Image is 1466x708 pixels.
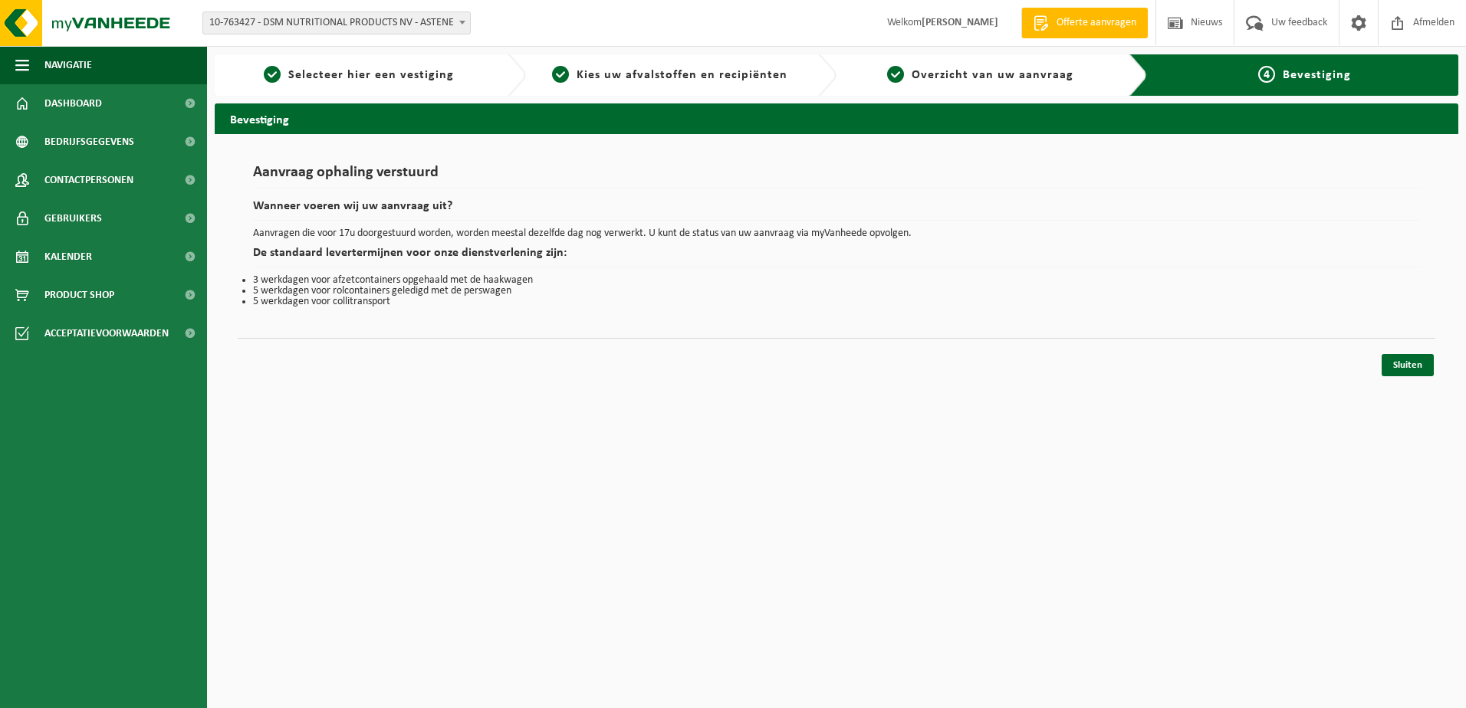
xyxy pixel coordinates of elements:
[264,66,281,83] span: 1
[844,66,1117,84] a: 3Overzicht van uw aanvraag
[912,69,1073,81] span: Overzicht van uw aanvraag
[253,200,1420,221] h2: Wanneer voeren wij uw aanvraag uit?
[215,103,1458,133] h2: Bevestiging
[253,165,1420,188] h1: Aanvraag ophaling verstuurd
[253,286,1420,297] li: 5 werkdagen voor rolcontainers geledigd met de perswagen
[1258,66,1275,83] span: 4
[922,17,998,28] strong: [PERSON_NAME]
[44,314,169,352] span: Acceptatievoorwaarden
[44,161,133,199] span: Contactpersonen
[577,69,787,81] span: Kies uw afvalstoffen en recipiënten
[288,69,454,81] span: Selecteer hier een vestiging
[552,66,569,83] span: 2
[253,247,1420,267] h2: De standaard levertermijnen voor onze dienstverlening zijn:
[253,228,1420,239] p: Aanvragen die voor 17u doorgestuurd worden, worden meestal dezelfde dag nog verwerkt. U kunt de s...
[44,276,114,314] span: Product Shop
[1053,15,1140,31] span: Offerte aanvragen
[44,84,102,123] span: Dashboard
[44,199,102,238] span: Gebruikers
[887,66,904,83] span: 3
[44,238,92,276] span: Kalender
[222,66,495,84] a: 1Selecteer hier een vestiging
[44,46,92,84] span: Navigatie
[1283,69,1351,81] span: Bevestiging
[253,297,1420,307] li: 5 werkdagen voor collitransport
[253,275,1420,286] li: 3 werkdagen voor afzetcontainers opgehaald met de haakwagen
[534,66,807,84] a: 2Kies uw afvalstoffen en recipiënten
[1382,354,1434,376] a: Sluiten
[1021,8,1148,38] a: Offerte aanvragen
[44,123,134,161] span: Bedrijfsgegevens
[202,11,471,34] span: 10-763427 - DSM NUTRITIONAL PRODUCTS NV - ASTENE
[203,12,470,34] span: 10-763427 - DSM NUTRITIONAL PRODUCTS NV - ASTENE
